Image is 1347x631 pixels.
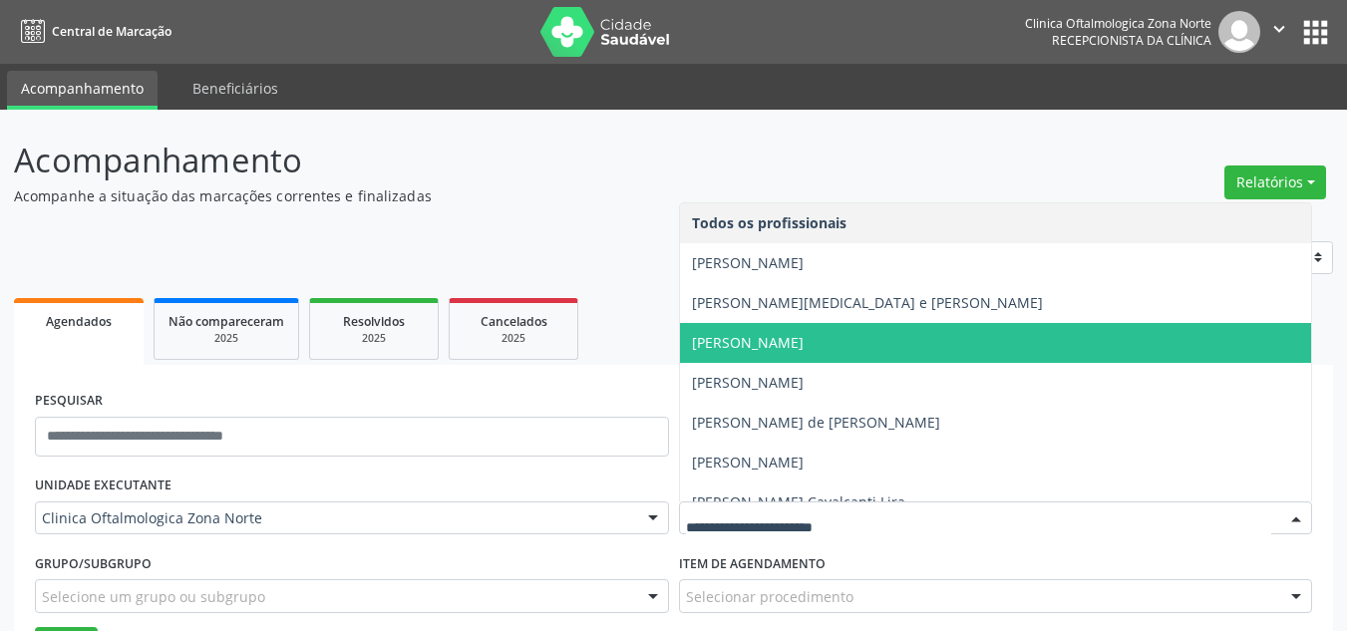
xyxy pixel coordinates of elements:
label: Grupo/Subgrupo [35,548,152,579]
span: Não compareceram [168,313,284,330]
i:  [1268,18,1290,40]
span: Selecione um grupo ou subgrupo [42,586,265,607]
label: UNIDADE EXECUTANTE [35,471,171,501]
span: [PERSON_NAME] [692,333,804,352]
span: Todos os profissionais [692,213,846,232]
span: Selecionar procedimento [686,586,853,607]
span: Agendados [46,313,112,330]
div: 2025 [464,331,563,346]
span: [PERSON_NAME] [692,253,804,272]
label: Item de agendamento [679,548,826,579]
span: Cancelados [481,313,547,330]
button:  [1260,11,1298,53]
a: Beneficiários [178,71,292,106]
img: img [1218,11,1260,53]
span: Recepcionista da clínica [1052,32,1211,49]
span: [PERSON_NAME] Cavalcanti Lira [692,492,905,511]
span: Central de Marcação [52,23,171,40]
div: Clinica Oftalmologica Zona Norte [1025,15,1211,32]
button: apps [1298,15,1333,50]
a: Central de Marcação [14,15,171,48]
a: Acompanhamento [7,71,158,110]
div: 2025 [168,331,284,346]
p: Acompanhe a situação das marcações correntes e finalizadas [14,185,937,206]
span: [PERSON_NAME] [692,453,804,472]
p: Acompanhamento [14,136,937,185]
button: Relatórios [1224,165,1326,199]
span: [PERSON_NAME] de [PERSON_NAME] [692,413,940,432]
span: Resolvidos [343,313,405,330]
span: Clinica Oftalmologica Zona Norte [42,508,628,528]
span: [PERSON_NAME] [692,373,804,392]
div: 2025 [324,331,424,346]
span: [PERSON_NAME][MEDICAL_DATA] e [PERSON_NAME] [692,293,1043,312]
label: PESQUISAR [35,386,103,417]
